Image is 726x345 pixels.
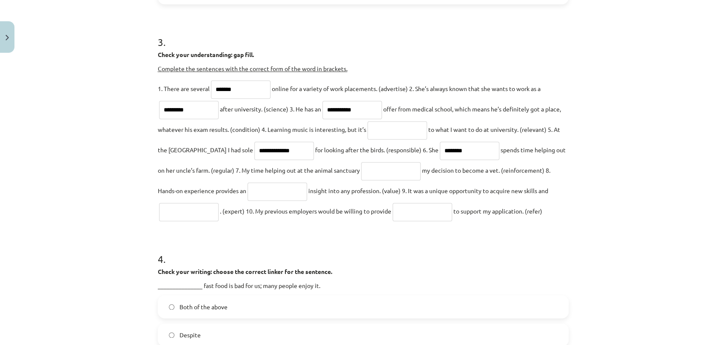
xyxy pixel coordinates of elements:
[158,268,332,275] strong: Check your writing: choose the correct linker for the sentence.
[158,21,569,48] h1: 3 .
[169,332,174,338] input: Despite
[179,331,201,339] span: Despite
[6,35,9,40] img: icon-close-lesson-0947bae3869378f0d4975bcd49f059093ad1ed9edebbc8119c70593378902aed.svg
[315,146,438,154] span: for looking after the birds. (responsible) 6. She
[308,187,548,194] span: insight into any profession. (value) 9. It was a unique opportunity to acquire new skills and
[158,65,347,72] u: Complete the sentences with the correct form of the word in brackets.
[220,207,391,215] span: . (expert) 10. My previous employers would be willing to provide
[158,51,254,58] strong: Check your understanding: gap fill.
[272,85,541,92] span: online for a variety of work placements. (advertise) 2. She’s always known that she wants to work...
[158,281,569,290] p: _______________ fast food is bad for us; many people enjoy it.
[453,207,542,215] span: to support my application. (refer)
[158,85,210,92] span: 1. There are several
[158,238,569,265] h1: 4 .
[169,304,174,310] input: Both of the above
[220,105,321,113] span: after university. (science) 3. He has an
[179,302,228,311] span: Both of the above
